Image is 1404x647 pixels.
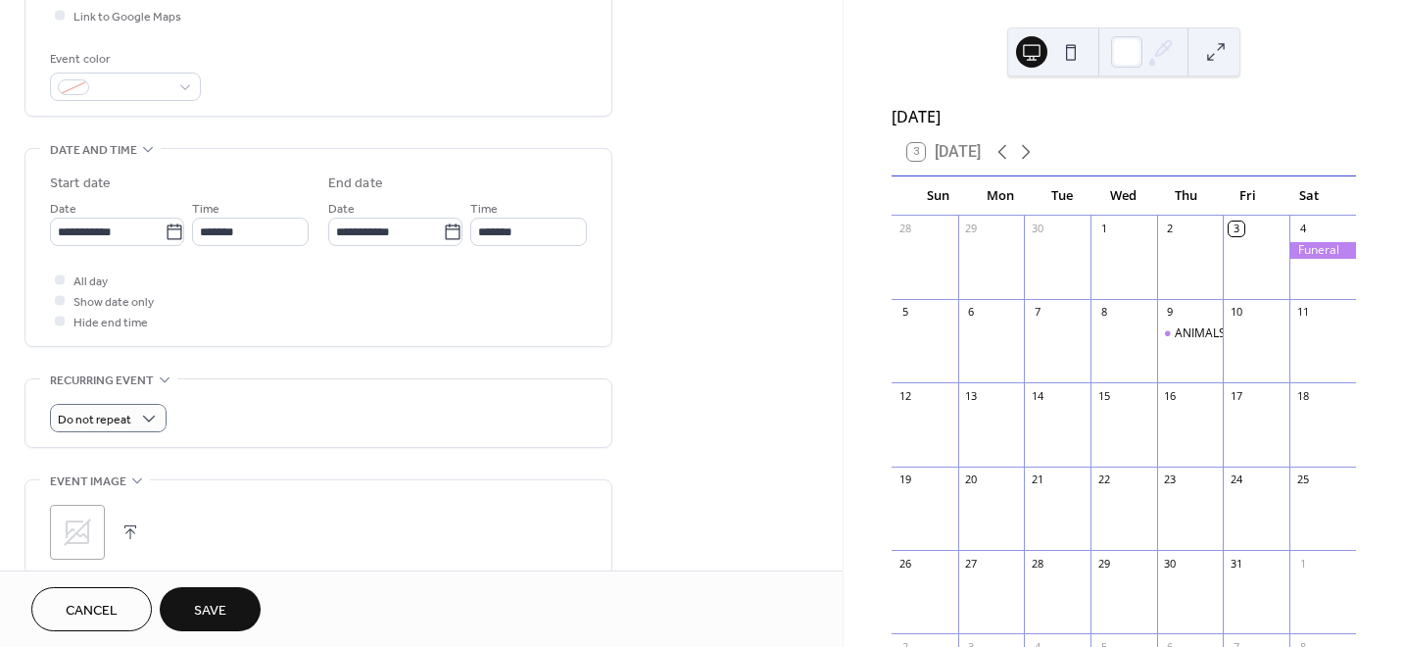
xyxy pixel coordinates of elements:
[1295,556,1310,571] div: 1
[1030,388,1044,403] div: 14
[1217,176,1279,216] div: Fri
[50,174,111,194] div: Start date
[897,388,912,403] div: 12
[73,313,148,333] span: Hide end time
[1289,242,1356,259] div: Funeral
[1229,222,1243,236] div: 3
[50,472,126,492] span: Event image
[1030,473,1044,487] div: 21
[964,305,979,320] div: 6
[897,305,912,320] div: 5
[1295,305,1310,320] div: 11
[1031,176,1092,216] div: Tue
[1096,305,1111,320] div: 8
[1096,556,1111,571] div: 29
[50,505,105,560] div: ;
[907,176,969,216] div: Sun
[1030,222,1044,236] div: 30
[192,199,219,220] span: Time
[31,587,152,631] button: Cancel
[1096,222,1111,236] div: 1
[1157,325,1224,342] div: ANIMALS 4-H
[1163,388,1178,403] div: 16
[1163,473,1178,487] div: 23
[1092,176,1154,216] div: Wed
[964,473,979,487] div: 20
[1229,556,1243,571] div: 31
[1096,473,1111,487] div: 22
[892,105,1356,128] div: [DATE]
[1279,176,1340,216] div: Sat
[1163,556,1178,571] div: 30
[194,601,226,622] span: Save
[1163,222,1178,236] div: 2
[73,7,181,27] span: Link to Google Maps
[50,199,76,220] span: Date
[1175,325,1248,342] div: ANIMALS 4-H
[897,473,912,487] div: 19
[1295,222,1310,236] div: 4
[1030,305,1044,320] div: 7
[328,199,355,220] span: Date
[1096,388,1111,403] div: 15
[964,222,979,236] div: 29
[969,176,1031,216] div: Mon
[58,409,131,431] span: Do not repeat
[1229,388,1243,403] div: 17
[1229,473,1243,487] div: 24
[73,272,108,292] span: All day
[66,601,118,622] span: Cancel
[897,556,912,571] div: 26
[1229,305,1243,320] div: 10
[964,388,979,403] div: 13
[1163,305,1178,320] div: 9
[1295,473,1310,487] div: 25
[50,49,197,70] div: Event color
[1295,388,1310,403] div: 18
[73,292,154,313] span: Show date only
[897,222,912,236] div: 28
[1030,556,1044,571] div: 28
[50,371,154,391] span: Recurring event
[328,174,383,194] div: End date
[964,556,979,571] div: 27
[50,140,137,161] span: Date and time
[1154,176,1216,216] div: Thu
[160,587,261,631] button: Save
[470,199,498,220] span: Time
